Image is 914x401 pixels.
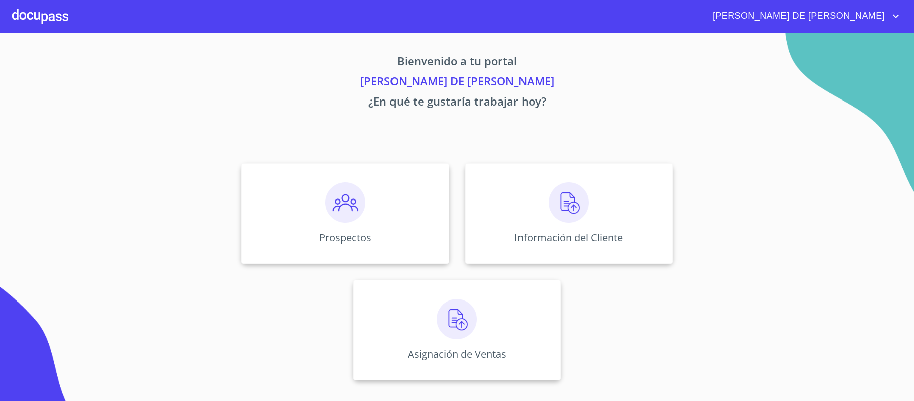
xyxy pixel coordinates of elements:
img: carga.png [437,299,477,339]
p: ¿En qué te gustaría trabajar hoy? [148,93,766,113]
button: account of current user [705,8,902,24]
p: Prospectos [319,231,371,244]
img: carga.png [549,182,589,223]
span: [PERSON_NAME] DE [PERSON_NAME] [705,8,890,24]
p: Información del Cliente [514,231,623,244]
p: Bienvenido a tu portal [148,53,766,73]
p: Asignación de Ventas [408,347,506,361]
p: [PERSON_NAME] DE [PERSON_NAME] [148,73,766,93]
img: prospectos.png [325,182,365,223]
